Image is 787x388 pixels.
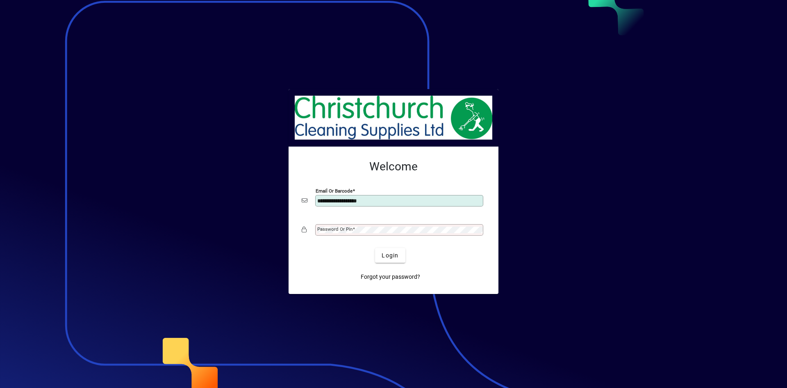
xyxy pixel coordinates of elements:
[317,226,353,232] mat-label: Password or Pin
[361,273,420,281] span: Forgot your password?
[382,251,398,260] span: Login
[357,269,423,284] a: Forgot your password?
[375,248,405,263] button: Login
[302,160,485,174] h2: Welcome
[316,188,353,194] mat-label: Email or Barcode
